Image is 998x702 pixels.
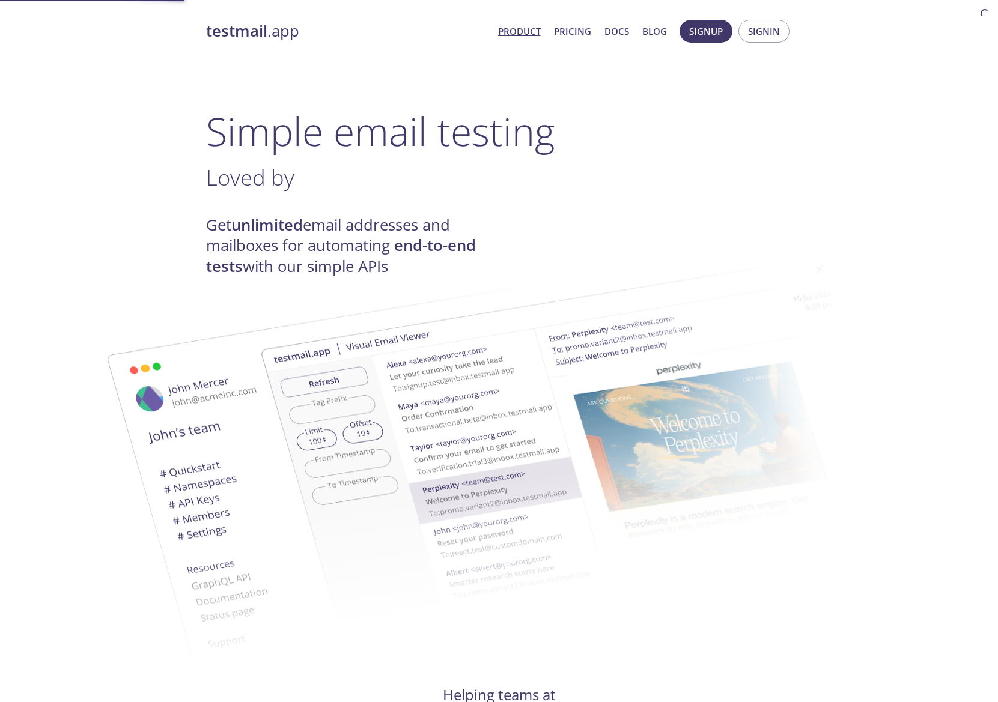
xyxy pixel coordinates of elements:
a: Pricing [554,23,591,39]
strong: end-to-end tests [206,235,476,276]
span: Signin [748,23,780,39]
img: testmail-email-viewer [260,239,908,646]
a: testmail.app [206,21,488,41]
span: Loved by [206,162,294,192]
h1: Simple email testing [206,108,793,154]
h4: Get email addresses and mailboxes for automating with our simple APIs [206,215,499,277]
a: Product [498,23,541,39]
button: Signin [738,20,790,43]
a: Docs [604,23,629,39]
a: Blog [642,23,667,39]
img: testmail-email-viewer [61,278,710,685]
button: Signup [680,20,732,43]
strong: unlimited [231,214,303,235]
span: Signup [689,23,723,39]
strong: testmail [206,20,267,41]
